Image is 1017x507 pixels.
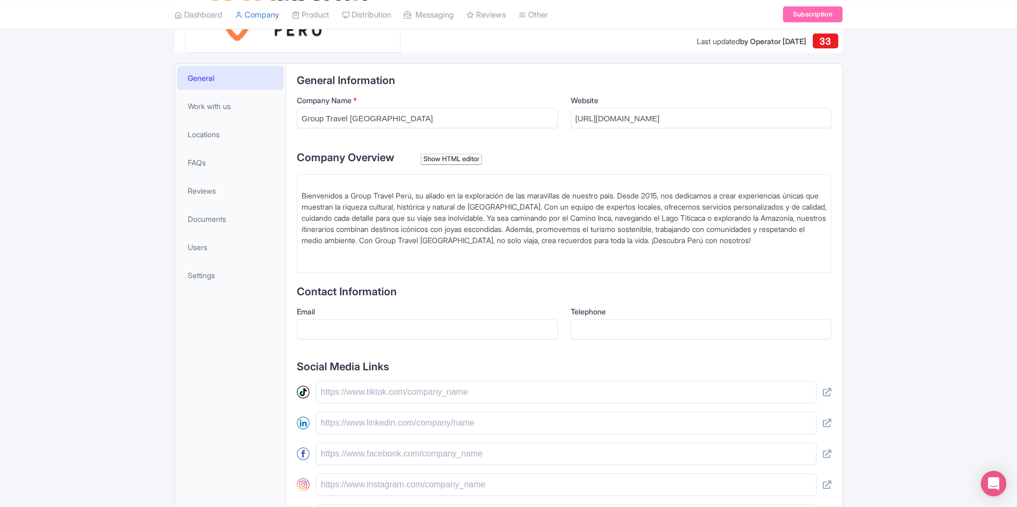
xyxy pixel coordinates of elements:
img: facebook-round-01-50ddc191f871d4ecdbe8252d2011563a.svg [297,447,310,460]
a: FAQs [177,151,284,174]
div: Show HTML editor [421,154,482,165]
a: Subscription [783,6,843,22]
span: FAQs [188,157,206,168]
span: Website [571,96,598,105]
span: Documents [188,213,226,225]
h2: Contact Information [297,286,831,297]
span: Work with us [188,101,231,112]
input: https://www.facebook.com/company_name [316,443,816,465]
div: Open Intercom Messenger [981,471,1006,496]
input: https://www.instagram.com/company_name [316,473,816,496]
span: Reviews [188,185,216,196]
a: Users [177,235,284,259]
a: General [177,66,284,90]
a: Reviews [177,179,284,203]
span: General [188,72,214,84]
span: Email [297,307,315,316]
span: Locations [188,129,220,140]
a: Settings [177,263,284,287]
a: Locations [177,122,284,146]
h2: Social Media Links [297,361,831,372]
input: https://www.linkedin.com/company/name [316,412,816,434]
div: Last updated [697,36,806,47]
img: linkedin-round-01-4bc9326eb20f8e88ec4be7e8773b84b7.svg [297,417,310,429]
span: Users [188,242,207,253]
input: https://www.tiktok.com/company_name [316,381,816,403]
a: Work with us [177,94,284,118]
span: Settings [188,270,215,281]
div: Bienvenidos a Group Travel Perú, su aliado en la exploración de las maravillas de nuestro país. D... [302,179,827,246]
a: Documents [177,207,284,231]
h2: General Information [297,74,831,86]
span: Company Name [297,96,352,105]
span: 33 [820,36,831,47]
span: by Operator [DATE] [740,37,806,46]
img: tiktok-round-01-ca200c7ba8d03f2cade56905edf8567d.svg [297,386,310,398]
span: Company Overview [297,151,394,164]
img: instagram-round-01-d873700d03cfe9216e9fb2676c2aa726.svg [297,478,310,491]
span: Telephone [571,307,606,316]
